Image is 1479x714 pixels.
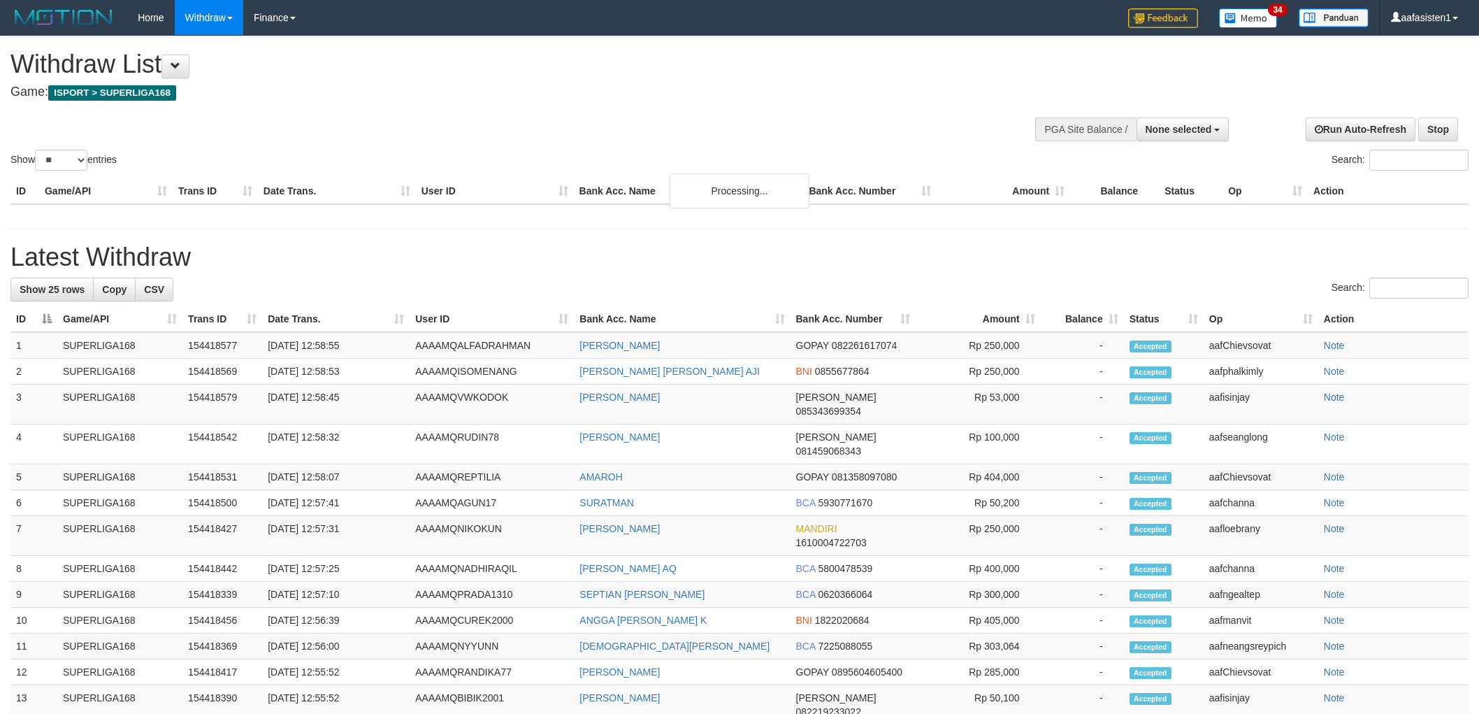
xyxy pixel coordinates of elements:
[1204,332,1318,359] td: aafChievsovat
[262,516,410,556] td: [DATE] 12:57:31
[818,497,872,508] span: Copy 5930771670 to clipboard
[796,445,861,457] span: Copy 081459068343 to clipboard
[262,306,410,332] th: Date Trans.: activate to sort column ascending
[1130,472,1171,484] span: Accepted
[57,306,182,332] th: Game/API: activate to sort column ascending
[410,359,574,385] td: AAAAMQISOMENANG
[1159,178,1222,204] th: Status
[796,406,861,417] span: Copy 085343699354 to clipboard
[579,497,634,508] a: SURATMAN
[262,659,410,685] td: [DATE] 12:55:52
[10,306,57,332] th: ID: activate to sort column descending
[144,284,164,295] span: CSV
[1130,693,1171,705] span: Accepted
[1324,471,1345,483] a: Note
[57,490,182,516] td: SUPERLIGA168
[796,523,837,534] span: MANDIRI
[1204,424,1318,464] td: aafseanglong
[1130,564,1171,576] span: Accepted
[916,659,1041,685] td: Rp 285,000
[10,659,57,685] td: 12
[796,589,816,600] span: BCA
[796,471,829,483] span: GOPAY
[832,340,897,351] span: Copy 082261617074 to clipboard
[182,634,262,659] td: 154418369
[579,340,660,351] a: [PERSON_NAME]
[574,178,804,204] th: Bank Acc. Name
[1130,341,1171,352] span: Accepted
[1130,667,1171,679] span: Accepted
[10,150,117,171] label: Show entries
[262,490,410,516] td: [DATE] 12:57:41
[1324,641,1345,652] a: Note
[1130,641,1171,653] span: Accepted
[818,641,872,652] span: Copy 7225088055 to clipboard
[182,385,262,424] td: 154418579
[1332,150,1469,171] label: Search:
[579,366,760,377] a: [PERSON_NAME] [PERSON_NAME] AJI
[173,178,258,204] th: Trans ID
[796,392,876,403] span: [PERSON_NAME]
[10,424,57,464] td: 4
[1324,340,1345,351] a: Note
[57,424,182,464] td: SUPERLIGA168
[1146,124,1212,135] span: None selected
[1041,634,1124,659] td: -
[579,523,660,534] a: [PERSON_NAME]
[1041,385,1124,424] td: -
[262,332,410,359] td: [DATE] 12:58:55
[1324,692,1345,704] a: Note
[796,641,816,652] span: BCA
[1318,306,1469,332] th: Action
[410,464,574,490] td: AAAAMQREPTILIA
[916,332,1041,359] td: Rp 250,000
[1130,524,1171,536] span: Accepted
[1268,3,1287,16] span: 34
[796,340,829,351] span: GOPAY
[10,178,39,204] th: ID
[135,278,173,301] a: CSV
[1041,359,1124,385] td: -
[410,556,574,582] td: AAAAMQNADHIRAQIL
[10,516,57,556] td: 7
[57,634,182,659] td: SUPERLIGA168
[182,359,262,385] td: 154418569
[182,464,262,490] td: 154418531
[102,284,127,295] span: Copy
[916,608,1041,634] td: Rp 405,000
[916,556,1041,582] td: Rp 400,000
[48,85,176,101] span: ISPORT > SUPERLIGA168
[579,431,660,443] a: [PERSON_NAME]
[35,150,87,171] select: Showentries
[182,424,262,464] td: 154418542
[182,582,262,608] td: 154418339
[1204,659,1318,685] td: aafChievsovat
[916,634,1041,659] td: Rp 303,064
[916,490,1041,516] td: Rp 50,200
[796,431,876,443] span: [PERSON_NAME]
[579,615,707,626] a: ANGGA [PERSON_NAME] K
[10,490,57,516] td: 6
[182,306,262,332] th: Trans ID: activate to sort column ascending
[1124,306,1204,332] th: Status: activate to sort column ascending
[796,537,867,548] span: Copy 1610004722703 to clipboard
[10,7,117,28] img: MOTION_logo.png
[410,634,574,659] td: AAAAMQNYYUNN
[815,615,870,626] span: Copy 1822020684 to clipboard
[10,464,57,490] td: 5
[579,589,705,600] a: SEPTIAN [PERSON_NAME]
[818,563,872,574] span: Copy 5800478539 to clipboard
[832,471,897,483] span: Copy 081358097080 to clipboard
[791,306,916,332] th: Bank Acc. Number: activate to sort column ascending
[1418,117,1458,141] a: Stop
[1128,8,1198,28] img: Feedback.jpg
[579,692,660,704] a: [PERSON_NAME]
[1204,385,1318,424] td: aafisinjay
[57,556,182,582] td: SUPERLIGA168
[1035,117,1136,141] div: PGA Site Balance /
[1324,497,1345,508] a: Note
[1204,490,1318,516] td: aafchanna
[10,359,57,385] td: 2
[818,589,872,600] span: Copy 0620366064 to clipboard
[1137,117,1229,141] button: None selected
